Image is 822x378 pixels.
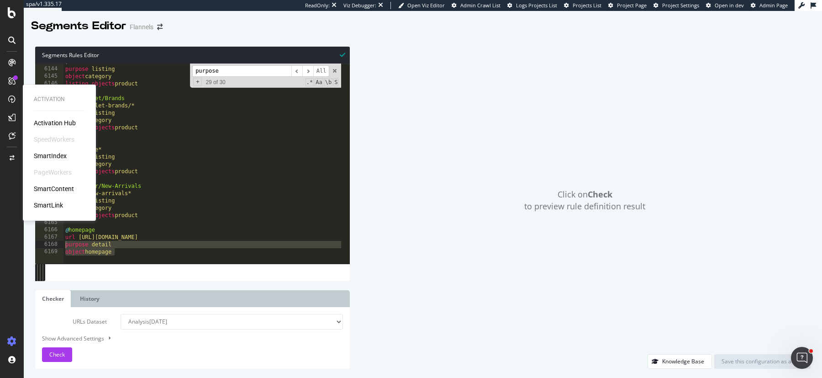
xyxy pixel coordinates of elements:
[42,347,72,362] button: Check
[648,354,712,369] button: Knowledge Base
[662,357,704,365] div: Knowledge Base
[130,22,153,32] div: Flannels
[715,2,744,9] span: Open in dev
[34,151,67,160] a: SmartIndex
[507,2,557,9] a: Logs Projects List
[34,168,72,177] div: PageWorkers
[73,290,106,307] a: History
[192,65,291,77] input: Search for
[35,219,63,226] div: 6165
[193,78,202,86] span: Toggle Replace mode
[35,334,336,343] div: Show Advanced Settings
[662,2,699,9] span: Project Settings
[35,290,71,307] a: Checker
[340,50,345,59] span: Syntax is valid
[35,47,350,64] div: Segments Rules Editor
[49,351,65,358] span: Check
[34,135,74,144] div: SpeedWorkers
[460,2,501,9] span: Admin Crawl List
[452,2,501,9] a: Admin Crawl List
[516,2,557,9] span: Logs Projects List
[564,2,601,9] a: Projects List
[157,24,163,30] div: arrow-right-arrow-left
[315,78,323,86] span: CaseSensitive Search
[34,201,63,210] a: SmartLink
[35,234,63,241] div: 6167
[306,78,314,86] span: RegExp Search
[35,73,63,80] div: 6145
[407,2,445,9] span: Open Viz Editor
[398,2,445,9] a: Open Viz Editor
[722,357,803,365] div: Save this configuration as active
[588,189,612,200] strong: Check
[34,96,85,103] div: Activation
[34,184,74,193] a: SmartContent
[202,79,229,86] span: 29 of 30
[35,248,63,256] div: 6169
[302,65,313,77] span: ​
[524,189,645,212] span: Click on to preview rule definition result
[291,65,302,77] span: ​
[35,80,63,87] div: 6146
[35,65,63,73] div: 6144
[648,357,712,365] a: Knowledge Base
[791,347,813,369] iframe: Intercom live chat
[324,78,332,86] span: Whole Word Search
[305,2,330,9] div: ReadOnly:
[31,18,126,34] div: Segments Editor
[333,78,338,86] span: Search In Selection
[608,2,647,9] a: Project Page
[34,118,76,128] a: Activation Hub
[751,2,788,9] a: Admin Page
[313,65,330,77] span: Alt-Enter
[35,241,63,248] div: 6168
[343,2,376,9] div: Viz Debugger:
[653,2,699,9] a: Project Settings
[35,226,63,234] div: 6166
[759,2,788,9] span: Admin Page
[617,2,647,9] span: Project Page
[706,2,744,9] a: Open in dev
[573,2,601,9] span: Projects List
[35,314,114,330] label: URLs Dataset
[714,354,811,369] button: Save this configuration as active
